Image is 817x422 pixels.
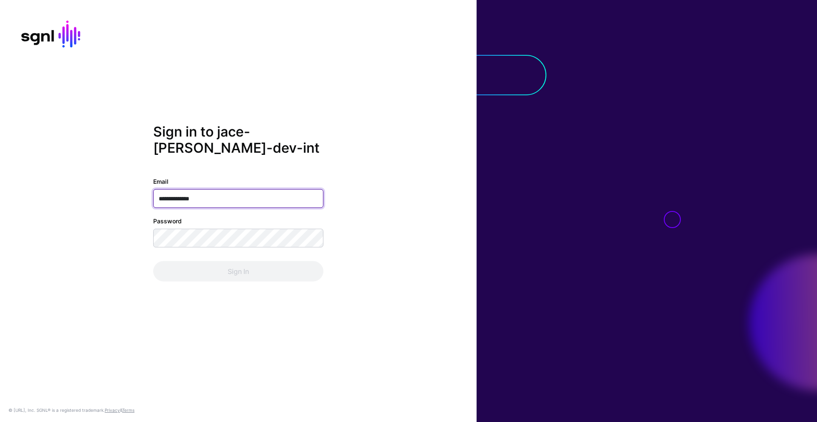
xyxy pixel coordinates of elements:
a: Privacy [105,408,120,413]
h2: Sign in to jace-[PERSON_NAME]-dev-int [153,124,323,157]
div: © [URL], Inc. SGNL® is a registered trademark. & [9,407,134,413]
label: Password [153,216,182,225]
label: Email [153,177,169,185]
a: Terms [122,408,134,413]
